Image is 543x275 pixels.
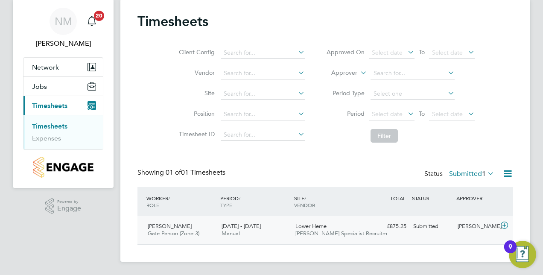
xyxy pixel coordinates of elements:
span: Engage [57,205,81,212]
span: TOTAL [390,195,406,202]
span: ROLE [146,202,159,208]
span: 1 [482,170,486,178]
span: Select date [432,110,463,118]
span: Timesheets [32,102,67,110]
div: WORKER [144,190,218,213]
span: Powered by [57,198,81,205]
a: 20 [83,8,100,35]
span: Select date [432,49,463,56]
span: TYPE [220,202,232,208]
span: Nick Murphy [23,38,103,49]
span: [DATE] - [DATE] [222,222,261,230]
span: 01 Timesheets [166,168,225,177]
label: Position [176,110,215,117]
div: [PERSON_NAME] [454,219,499,234]
button: Network [23,58,103,76]
span: Select date [372,49,403,56]
span: [PERSON_NAME] [148,222,192,230]
input: Search for... [221,47,305,59]
label: Approver [319,69,357,77]
div: Timesheets [23,115,103,149]
span: Jobs [32,82,47,91]
button: Filter [371,129,398,143]
input: Search for... [221,88,305,100]
input: Search for... [221,108,305,120]
span: NM [55,16,72,27]
button: Jobs [23,77,103,96]
label: Timesheet ID [176,130,215,138]
span: To [416,47,427,58]
a: Powered byEngage [45,198,82,214]
a: NM[PERSON_NAME] [23,8,103,49]
span: 20 [94,11,104,21]
span: / [168,195,170,202]
div: Submitted [410,219,454,234]
input: Search for... [371,67,455,79]
span: 01 of [166,168,181,177]
label: Client Config [176,48,215,56]
a: Timesheets [32,122,67,130]
span: Select date [372,110,403,118]
label: Submitted [449,170,494,178]
span: Manual [222,230,240,237]
input: Search for... [221,67,305,79]
img: countryside-properties-logo-retina.png [33,157,93,178]
span: Network [32,63,59,71]
h2: Timesheets [137,13,208,30]
span: / [304,195,306,202]
span: Lower Herne [295,222,327,230]
button: Timesheets [23,96,103,115]
span: [PERSON_NAME] Specialist Recruitm… [295,230,393,237]
button: Open Resource Center, 9 new notifications [509,241,536,268]
span: / [239,195,240,202]
div: PERIOD [218,190,292,213]
label: Site [176,89,215,97]
span: Gate Person (Zone 3) [148,230,199,237]
span: VENDOR [294,202,315,208]
a: Go to home page [23,157,103,178]
div: £875.25 [365,219,410,234]
label: Vendor [176,69,215,76]
label: Period Type [326,89,365,97]
div: SITE [292,190,366,213]
div: STATUS [410,190,454,206]
label: Period [326,110,365,117]
div: 9 [508,247,512,258]
input: Search for... [221,129,305,141]
input: Select one [371,88,455,100]
a: Expenses [32,134,61,142]
label: Approved On [326,48,365,56]
div: Status [424,168,496,180]
span: To [416,108,427,119]
div: Showing [137,168,227,177]
div: APPROVER [454,190,499,206]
